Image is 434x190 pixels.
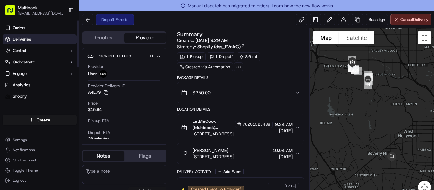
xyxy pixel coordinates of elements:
[29,61,104,67] div: Start new chat
[6,109,17,122] img: Wisdom Oko
[348,63,362,77] div: 8
[197,43,245,50] a: Shopify (dss_PVnfrC)
[3,156,77,165] button: Chat with us!
[177,114,304,141] button: LetMeCook (Multicook) [PERSON_NAME]76201525488[STREET_ADDRESS]9:34 AM[DATE]
[13,82,30,88] span: Analytics
[6,25,116,36] p: Welcome 👋
[3,23,77,33] a: Orders
[193,89,211,96] span: $250.00
[98,54,131,59] span: Provider Details
[400,17,429,23] span: Cancel Delivery
[3,166,77,175] button: Toggle Theme
[108,62,116,70] button: Start new chat
[3,34,77,44] a: Deliveries
[124,33,166,43] button: Provider
[207,52,235,61] div: 1 Dropoff
[195,37,228,43] span: [DATE] 9:29 AM
[29,67,87,72] div: We're available if you need us!
[13,36,31,42] span: Deliveries
[6,92,17,105] img: Wisdom Oko
[181,3,333,9] span: Manual dispatch has migrated to orders. Learn how the new flow works
[13,48,26,54] span: Control
[177,31,203,37] h3: Summary
[88,107,102,113] span: $15.94
[13,59,35,65] span: Orchestrate
[193,154,234,160] span: [STREET_ADDRESS]
[13,116,18,121] img: 1736555255976-a54dd68f-1ca7-489b-9aae-adbdc363a1c4
[177,62,233,71] a: Created via Automation
[13,147,35,153] span: Notifications
[88,118,109,124] span: Pickup ETA
[3,135,77,144] button: Settings
[3,3,66,18] button: Multicook[EMAIL_ADDRESS][DOMAIN_NAME]
[63,143,77,148] span: Pylon
[45,143,77,148] a: Powered byPylon
[193,118,234,131] span: LetMeCook (Multicook) [PERSON_NAME]
[362,70,375,84] div: 12
[366,14,388,25] button: Reassign
[88,89,108,95] button: A4E79
[237,52,260,61] div: 8.6 mi
[20,115,68,121] span: Wisdom [PERSON_NAME]
[3,46,77,56] button: Control
[13,178,26,183] span: Log out
[83,33,124,43] button: Quotes
[177,52,206,61] div: 1 Pickup
[83,151,124,161] button: Notes
[275,128,293,134] span: [DATE]
[20,98,68,103] span: Wisdom [PERSON_NAME]
[13,158,36,163] span: Chat with us!
[275,121,293,128] span: 9:34 AM
[3,80,77,90] a: Analytics
[13,25,25,31] span: Orders
[177,107,304,112] div: Location Details
[361,78,375,91] div: 14
[69,115,71,121] span: •
[362,68,375,82] div: 10
[3,146,77,154] button: Notifications
[17,41,114,48] input: Got a question? Start typing here...
[88,101,98,106] span: Price
[13,137,27,142] span: Settings
[349,63,362,76] div: 6
[215,168,244,175] button: Add Event
[69,98,71,103] span: •
[177,75,304,80] div: Package Details
[193,131,273,137] span: [STREET_ADDRESS]
[3,115,77,125] button: Create
[6,61,18,72] img: 1736555255976-a54dd68f-1ca7-489b-9aae-adbdc363a1c4
[177,169,212,174] div: Delivery Activity
[242,122,270,127] span: 76201525488
[193,147,228,154] span: [PERSON_NAME]
[3,176,77,185] button: Log out
[87,51,161,61] button: Provider Details
[72,115,85,121] span: [DATE]
[18,4,37,11] button: Multicook
[363,70,376,84] div: 11
[390,14,431,25] button: CancelDelivery
[3,69,77,79] button: Engage
[345,54,359,67] div: 1
[13,61,25,72] img: 8571987876998_91fb9ceb93ad5c398215_72.jpg
[272,147,293,154] span: 10:04 AM
[339,31,374,44] button: Show satellite imagery
[88,64,104,69] span: Provider
[4,139,51,151] a: 📗Knowledge Base
[72,98,85,103] span: [DATE]
[346,61,359,75] div: 5
[51,139,105,151] a: 💻API Documentation
[272,154,293,160] span: [DATE]
[3,107,77,117] div: Favorites
[88,136,109,142] div: 29 minutes
[3,57,77,67] button: Orchestrate
[197,43,241,50] span: Shopify (dss_PVnfrC)
[177,143,304,164] button: [PERSON_NAME][STREET_ADDRESS]10:04 AM[DATE]
[13,94,27,99] span: Shopify
[5,94,10,99] img: Shopify logo
[124,151,166,161] button: Flags
[37,117,50,123] span: Create
[88,83,125,89] span: Provider Delivery ID
[88,71,97,77] span: Uber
